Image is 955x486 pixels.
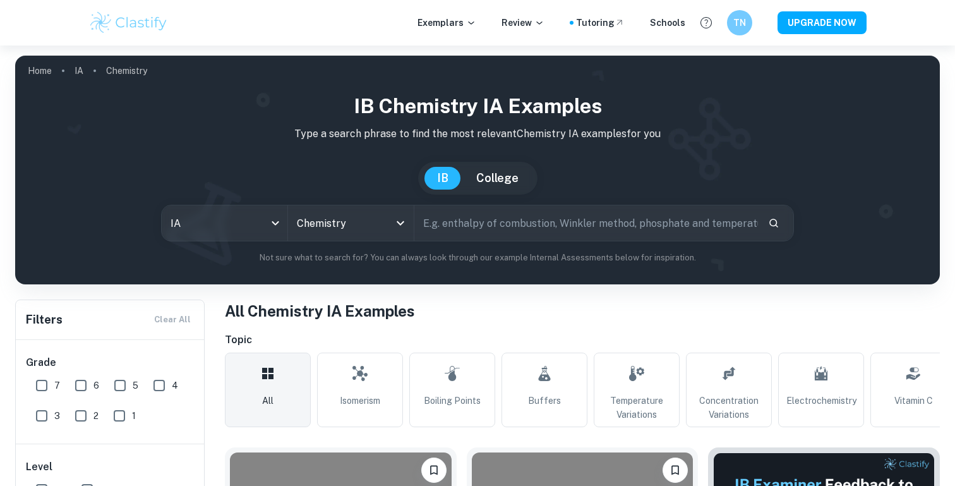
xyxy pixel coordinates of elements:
[15,56,940,284] img: profile cover
[26,355,195,370] h6: Grade
[727,10,752,35] button: TN
[576,16,625,30] a: Tutoring
[417,16,476,30] p: Exemplars
[894,394,933,408] span: Vitamin C
[26,459,195,475] h6: Level
[424,394,481,408] span: Boiling Points
[424,167,461,190] button: IB
[599,394,674,422] span: Temperature Variations
[262,394,273,408] span: All
[502,16,544,30] p: Review
[225,332,940,348] h6: Topic
[778,11,867,34] button: UPGRADE NOW
[528,394,561,408] span: Buffers
[106,64,147,78] p: Chemistry
[162,205,287,241] div: IA
[733,16,747,30] h6: TN
[663,458,688,483] button: Bookmark
[54,409,60,423] span: 3
[25,126,930,142] p: Type a search phrase to find the most relevant Chemistry IA examples for you
[340,394,380,408] span: Isomerism
[692,394,766,422] span: Concentration Variations
[786,394,856,408] span: Electrochemistry
[25,91,930,121] h1: IB Chemistry IA examples
[763,212,784,234] button: Search
[25,252,930,264] p: Not sure what to search for? You can always look through our example Internal Assessments below f...
[88,10,169,35] img: Clastify logo
[133,379,138,392] span: 5
[392,214,409,232] button: Open
[54,379,60,392] span: 7
[26,311,63,329] h6: Filters
[464,167,531,190] button: College
[225,300,940,322] h1: All Chemistry IA Examples
[650,16,685,30] a: Schools
[93,379,99,392] span: 6
[414,205,758,241] input: E.g. enthalpy of combustion, Winkler method, phosphate and temperature...
[172,379,178,392] span: 4
[93,409,99,423] span: 2
[132,409,136,423] span: 1
[695,12,717,33] button: Help and Feedback
[421,458,447,483] button: Bookmark
[75,62,83,80] a: IA
[28,62,52,80] a: Home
